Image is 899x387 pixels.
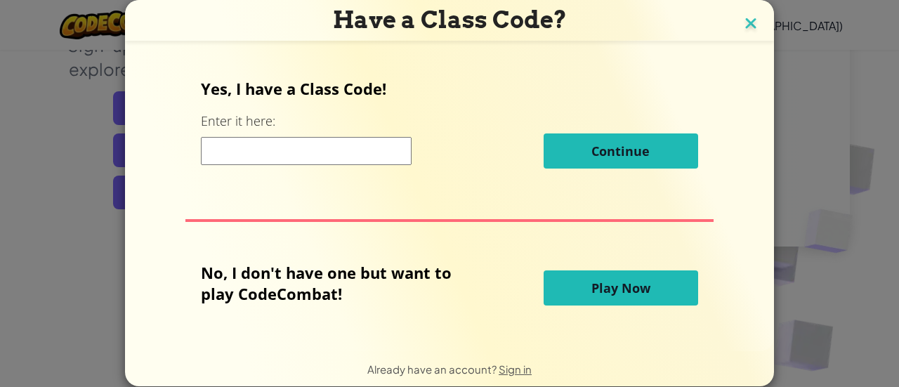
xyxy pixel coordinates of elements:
span: Already have an account? [367,362,499,376]
button: Continue [544,133,698,169]
p: No, I don't have one but want to play CodeCombat! [201,262,473,304]
p: Yes, I have a Class Code! [201,78,697,99]
span: Play Now [591,280,650,296]
span: Continue [591,143,650,159]
label: Enter it here: [201,112,275,130]
img: close icon [742,14,760,35]
a: Sign in [499,362,532,376]
span: Have a Class Code? [333,6,567,34]
button: Play Now [544,270,698,306]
